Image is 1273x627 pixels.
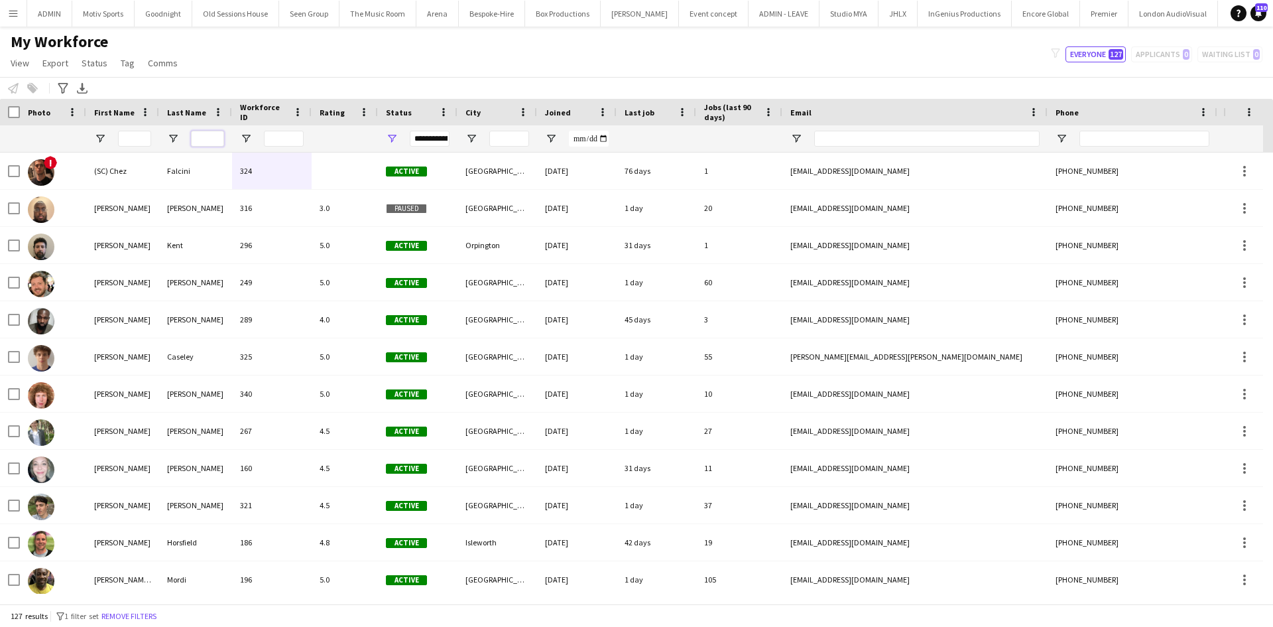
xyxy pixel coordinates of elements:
div: (SC) Chez [86,153,159,189]
button: Open Filter Menu [94,133,106,145]
img: (SC) Chez Falcini [28,159,54,186]
span: My Workforce [11,32,108,52]
div: [DATE] [537,227,617,263]
div: 186 [232,524,312,561]
button: ADMIN - LEAVE [749,1,819,27]
div: 340 [232,376,312,412]
div: [GEOGRAPHIC_DATA] [457,264,537,301]
button: Open Filter Menu [465,133,477,145]
img: Abdirahman Dahir [28,196,54,223]
app-action-btn: Advanced filters [55,80,71,96]
button: JHLX [879,1,918,27]
span: 1 filter set [64,611,99,621]
span: City [465,107,481,117]
span: View [11,57,29,69]
div: 3 [696,301,782,338]
div: [EMAIL_ADDRESS][DOMAIN_NAME] [782,301,1048,338]
button: London AudioVisual [1128,1,1218,27]
div: 1 [696,227,782,263]
div: 31 days [617,227,696,263]
div: 105 [696,561,782,598]
div: [PHONE_NUMBER] [1048,301,1217,338]
div: [DATE] [537,413,617,449]
div: [EMAIL_ADDRESS][DOMAIN_NAME] [782,524,1048,561]
img: Alistair Redding [28,494,54,520]
button: Open Filter Menu [790,133,802,145]
div: 31 days [617,450,696,486]
div: 289 [232,301,312,338]
div: 20 [696,190,782,226]
div: [PHONE_NUMBER] [1048,413,1217,449]
div: 10 [696,376,782,412]
input: Email Filter Input [814,131,1040,147]
button: Motiv Sports [72,1,135,27]
div: 5.0 [312,561,378,598]
span: Active [386,241,427,251]
button: Open Filter Menu [167,133,179,145]
div: 55 [696,338,782,375]
span: 127 [1109,49,1123,60]
div: [GEOGRAPHIC_DATA] [457,413,537,449]
img: Alfie Williamson [28,419,54,446]
div: 42 days [617,524,696,561]
div: [EMAIL_ADDRESS][DOMAIN_NAME] [782,561,1048,598]
div: [PERSON_NAME] [159,376,232,412]
div: 325 [232,338,312,375]
div: [DATE] [537,338,617,375]
div: 4.5 [312,413,378,449]
img: Alexander Caseley [28,345,54,372]
div: [GEOGRAPHIC_DATA] [457,376,537,412]
div: [PERSON_NAME] [86,487,159,523]
div: Orpington [457,227,537,263]
div: [PERSON_NAME] [159,450,232,486]
div: Kent [159,227,232,263]
div: [PERSON_NAME] Chucks [86,561,159,598]
app-action-btn: Export XLSX [74,80,90,96]
div: [PHONE_NUMBER] [1048,524,1217,561]
input: Last Name Filter Input [191,131,224,147]
div: [PHONE_NUMBER] [1048,190,1217,226]
div: [DATE] [537,190,617,226]
button: ADMIN [27,1,72,27]
div: [DATE] [537,301,617,338]
div: 4.8 [312,524,378,561]
span: Active [386,352,427,362]
div: 37 [696,487,782,523]
div: 1 day [617,190,696,226]
div: [EMAIL_ADDRESS][DOMAIN_NAME] [782,376,1048,412]
div: [DATE] [537,487,617,523]
img: albert henshaw [28,308,54,334]
div: 1 day [617,487,696,523]
a: Status [76,54,113,72]
div: [DATE] [537,561,617,598]
div: [PERSON_NAME] [86,301,159,338]
div: [EMAIL_ADDRESS][DOMAIN_NAME] [782,487,1048,523]
div: [PERSON_NAME] [159,190,232,226]
div: [PERSON_NAME][EMAIL_ADDRESS][PERSON_NAME][DOMAIN_NAME] [782,338,1048,375]
div: 4.5 [312,450,378,486]
button: Open Filter Menu [240,133,252,145]
span: Paused [386,204,427,214]
div: [PERSON_NAME] [159,413,232,449]
button: Premier [1080,1,1128,27]
div: [PERSON_NAME] [86,376,159,412]
button: Studio MYA [819,1,879,27]
div: [DATE] [537,450,617,486]
a: 110 [1250,5,1266,21]
div: [PHONE_NUMBER] [1048,561,1217,598]
div: [GEOGRAPHIC_DATA] [457,190,537,226]
span: Joined [545,107,571,117]
span: Active [386,315,427,325]
div: [PHONE_NUMBER] [1048,487,1217,523]
div: 5.0 [312,227,378,263]
button: Encore Global [1012,1,1080,27]
span: Phone [1056,107,1079,117]
a: Export [37,54,74,72]
div: [DATE] [537,153,617,189]
button: Remove filters [99,609,159,624]
div: 1 day [617,413,696,449]
div: [PHONE_NUMBER] [1048,264,1217,301]
div: 249 [232,264,312,301]
div: [GEOGRAPHIC_DATA] [457,153,537,189]
input: Phone Filter Input [1079,131,1209,147]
